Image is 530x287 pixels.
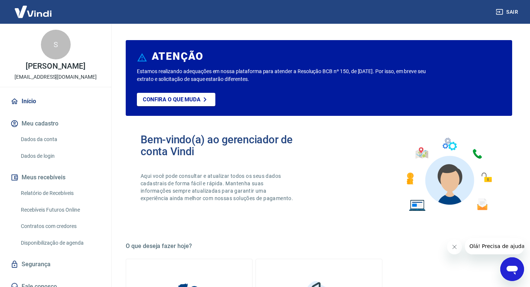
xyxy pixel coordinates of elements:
[9,115,102,132] button: Meu cadastro
[152,53,203,60] h6: ATENÇÃO
[9,169,102,186] button: Meus recebíveis
[141,172,295,202] p: Aqui você pode consultar e atualizar todos os seus dados cadastrais de forma fácil e rápida. Mant...
[15,73,97,81] p: [EMAIL_ADDRESS][DOMAIN_NAME]
[400,134,497,216] img: Imagem de um avatar masculino com diversos icones exemplificando as funcionalidades do gerenciado...
[18,219,102,234] a: Contratos com credores
[18,149,102,164] a: Dados de login
[494,5,521,19] button: Sair
[18,132,102,147] a: Dados da conta
[465,238,524,254] iframe: Mensagem da empresa
[500,257,524,281] iframe: Botão para abrir a janela de mensagens
[137,68,428,83] p: Estamos realizando adequações em nossa plataforma para atender a Resolução BCB nº 150, de [DATE]....
[41,30,71,59] div: S
[9,256,102,273] a: Segurança
[126,242,512,250] h5: O que deseja fazer hoje?
[18,202,102,218] a: Recebíveis Futuros Online
[143,96,200,103] p: Confira o que muda
[137,93,215,106] a: Confira o que muda
[447,239,462,254] iframe: Fechar mensagem
[26,62,85,70] p: [PERSON_NAME]
[18,186,102,201] a: Relatório de Recebíveis
[9,0,57,23] img: Vindi
[18,235,102,251] a: Disponibilização de agenda
[9,93,102,110] a: Início
[141,134,319,157] h2: Bem-vindo(a) ao gerenciador de conta Vindi
[4,5,62,11] span: Olá! Precisa de ajuda?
